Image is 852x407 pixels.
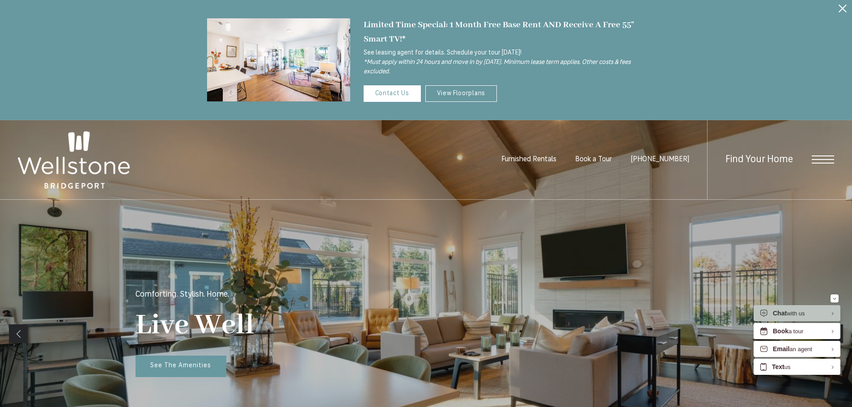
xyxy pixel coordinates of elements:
a: Find Your Home [725,155,793,165]
p: See leasing agent for details. Schedule your tour [DATE]! [364,48,645,76]
p: Comforting. Stylish. Home. [136,291,229,299]
i: *Must apply within 24 hours and move in by [DATE]. Minimum lease term applies. Other costs & fees... [364,59,631,75]
a: Contact Us [364,85,421,102]
span: See The Amenities [150,362,211,369]
a: Call us at (253) 400-3144 [631,156,689,163]
a: See The Amenities [136,356,226,377]
a: Previous [9,324,28,343]
img: Settle into comfort at Wellstone [207,18,350,102]
div: Limited Time Special: 1 Month Free Base Rent AND Receive A Free 55” Smart TV!* [364,18,645,46]
a: Furnished Rentals [501,156,556,163]
img: Wellstone [18,131,130,189]
a: Book a Tour [575,156,612,163]
span: [PHONE_NUMBER] [631,156,689,163]
button: Open Menu [812,155,834,164]
a: View Floorplans [425,85,497,102]
p: Live Well [136,308,254,343]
